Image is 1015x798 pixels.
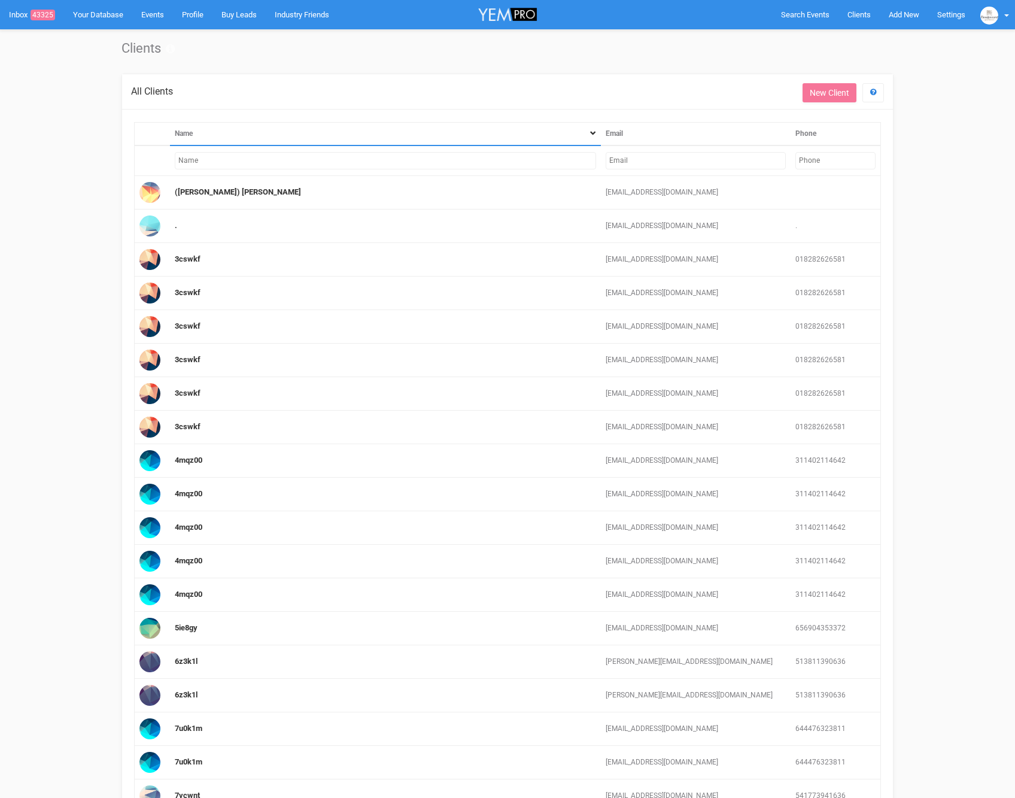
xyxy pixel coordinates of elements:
a: 4mqz00 [175,590,202,599]
td: 656904353372 [791,612,880,645]
img: Profile Image [139,350,160,371]
td: 018282626581 [791,377,880,411]
td: 311402114642 [791,578,880,612]
a: New Client [803,83,856,102]
td: [EMAIL_ADDRESS][DOMAIN_NAME] [601,377,791,411]
td: 311402114642 [791,444,880,478]
span: All Clients [131,86,173,97]
img: Profile Image [139,685,160,706]
img: Profile Image [139,651,160,672]
td: 018282626581 [791,277,880,310]
a: 4mqz00 [175,556,202,565]
img: Profile Image [139,283,160,304]
td: 311402114642 [791,545,880,578]
td: [EMAIL_ADDRESS][DOMAIN_NAME] [601,243,791,277]
td: [EMAIL_ADDRESS][DOMAIN_NAME] [601,746,791,779]
a: 7u0k1m [175,757,202,766]
img: Profile Image [139,517,160,538]
td: 513811390636 [791,645,880,679]
td: [EMAIL_ADDRESS][DOMAIN_NAME] [601,478,791,511]
td: [EMAIL_ADDRESS][DOMAIN_NAME] [601,612,791,645]
img: Profile Image [139,484,160,505]
td: 018282626581 [791,344,880,377]
img: Profile Image [139,216,160,236]
img: Profile Image [139,718,160,739]
a: 7u0k1m [175,724,202,733]
td: [EMAIL_ADDRESS][DOMAIN_NAME] [601,277,791,310]
img: Profile Image [139,249,160,270]
td: 311402114642 [791,478,880,511]
td: [EMAIL_ADDRESS][DOMAIN_NAME] [601,578,791,612]
a: ([PERSON_NAME]) [PERSON_NAME] [175,187,301,196]
a: 3cswkf [175,288,200,297]
a: 3cswkf [175,321,200,330]
img: BGLogo.jpg [980,7,998,25]
img: Profile Image [139,182,160,203]
img: Profile Image [139,316,160,337]
a: 3cswkf [175,422,200,431]
td: 513811390636 [791,679,880,712]
td: [EMAIL_ADDRESS][DOMAIN_NAME] [601,444,791,478]
img: Profile Image [139,618,160,639]
img: Profile Image [139,584,160,605]
a: 3cswkf [175,254,200,263]
td: [EMAIL_ADDRESS][DOMAIN_NAME] [601,411,791,444]
a: 3cswkf [175,355,200,364]
td: 018282626581 [791,411,880,444]
a: 4mqz00 [175,489,202,498]
input: Filter by Name [175,152,596,169]
td: [EMAIL_ADDRESS][DOMAIN_NAME] [601,511,791,545]
td: 644476323811 [791,712,880,746]
img: Profile Image [139,551,160,572]
span: Add New [889,10,919,19]
td: [EMAIL_ADDRESS][DOMAIN_NAME] [601,545,791,578]
td: [EMAIL_ADDRESS][DOMAIN_NAME] [601,310,791,344]
td: [PERSON_NAME][EMAIL_ADDRESS][DOMAIN_NAME] [601,645,791,679]
td: . [791,210,880,243]
td: 311402114642 [791,511,880,545]
th: Phone: activate to sort column ascending [791,122,880,145]
h1: Clients [121,41,894,56]
a: . [175,221,177,230]
td: [EMAIL_ADDRESS][DOMAIN_NAME] [601,176,791,210]
a: 3cswkf [175,389,200,398]
img: Profile Image [139,383,160,404]
img: Profile Image [139,417,160,438]
a: 4mqz00 [175,523,202,532]
span: 43325 [31,10,55,20]
a: 6z3k1l [175,690,197,699]
td: [EMAIL_ADDRESS][DOMAIN_NAME] [601,712,791,746]
th: Email: activate to sort column ascending [601,122,791,145]
img: Profile Image [139,450,160,471]
input: Filter by Phone [795,152,876,169]
a: 4mqz00 [175,456,202,465]
span: Clients [847,10,871,19]
th: Name: activate to sort column descending [170,122,601,145]
td: [PERSON_NAME][EMAIL_ADDRESS][DOMAIN_NAME] [601,679,791,712]
td: 644476323811 [791,746,880,779]
img: Profile Image [139,752,160,773]
a: 6z3k1l [175,657,197,666]
td: [EMAIL_ADDRESS][DOMAIN_NAME] [601,344,791,377]
input: Filter by Email [606,152,786,169]
td: 018282626581 [791,243,880,277]
a: 5ie8gy [175,623,197,632]
span: Search Events [781,10,829,19]
td: [EMAIL_ADDRESS][DOMAIN_NAME] [601,210,791,243]
td: 018282626581 [791,310,880,344]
